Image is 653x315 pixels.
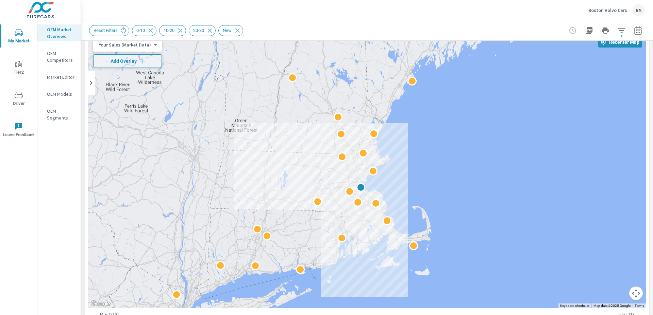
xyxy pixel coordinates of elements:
a: Terms (opens in new tab) [635,304,644,308]
span: Leave Feedback [2,122,35,139]
span: Add Overlay [96,58,159,64]
div: Market Editor [37,72,81,82]
div: OEM Market Overview [37,24,81,41]
p: Boston Volvo Cars [588,7,627,13]
span: My Market [2,29,35,45]
button: Keyboard shortcuts [560,303,589,308]
div: Reset Filters [89,25,129,36]
p: OEM Market Overview [47,26,75,40]
span: 10-20 [160,28,179,33]
div: OEM Models [37,89,81,99]
button: Select Date Range [631,24,645,37]
span: New [219,28,236,33]
span: 0-10 [132,28,149,33]
button: Recenter Map [598,37,642,48]
div: 0-10 [132,25,156,36]
p: Your Sales (Market Data) [99,42,151,48]
div: OEM Segments [37,106,81,123]
span: Tier2 [2,60,35,76]
button: Add Overlay [93,54,162,68]
div: RS [633,4,645,16]
span: Map data ©2025 Google [593,304,631,308]
div: OEM Competitors [37,48,81,65]
span: Driver [2,91,35,108]
p: Market Editor [47,74,75,80]
p: OEM Competitors [47,50,75,63]
button: Map camera controls [629,286,643,300]
a: Open this area in Google Maps (opens a new window) [89,299,112,308]
button: Apply Filters [615,24,629,37]
div: 10-20 [159,25,186,36]
p: OEM Segments [47,108,75,121]
div: 20-30 [189,25,216,36]
div: nav menu [0,20,37,145]
img: Google [89,299,112,308]
span: Recenter Map [601,39,639,45]
button: "Export Report to PDF" [582,24,596,37]
button: Print Report [599,24,612,37]
span: Reset Filters [89,28,122,33]
span: 20-30 [189,28,208,33]
p: OEM Models [47,91,75,97]
div: Your Sales (Market Data) [93,42,156,48]
div: New [218,25,243,36]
